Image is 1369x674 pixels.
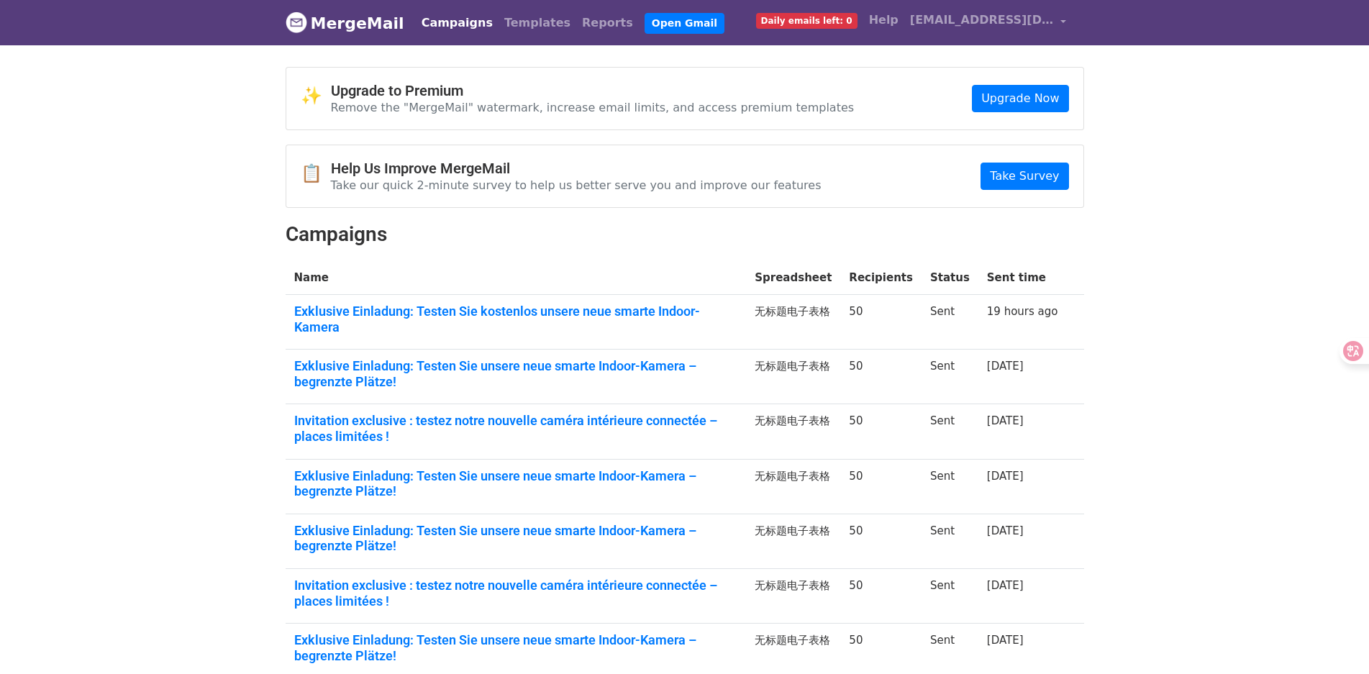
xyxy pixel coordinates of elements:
[331,178,822,193] p: Take our quick 2-minute survey to help us better serve you and improve our features
[840,514,922,568] td: 50
[922,514,978,568] td: Sent
[840,261,922,295] th: Recipients
[294,304,738,334] a: Exklusive Einladung: Testen Sie kostenlos unsere neue smarte Indoor-Kamera
[987,414,1024,427] a: [DATE]
[331,82,855,99] h4: Upgrade to Premium
[331,100,855,115] p: Remove the "MergeMail" watermark, increase email limits, and access premium templates
[294,632,738,663] a: Exklusive Einladung: Testen Sie unsere neue smarte Indoor-Kamera – begrenzte Plätze!
[922,459,978,514] td: Sent
[840,295,922,350] td: 50
[576,9,639,37] a: Reports
[746,295,840,350] td: 无标题电子表格
[750,6,863,35] a: Daily emails left: 0
[904,6,1073,40] a: [EMAIL_ADDRESS][DOMAIN_NAME]
[987,360,1024,373] a: [DATE]
[987,305,1058,318] a: 19 hours ago
[746,459,840,514] td: 无标题电子表格
[922,261,978,295] th: Status
[301,163,331,184] span: 📋
[746,350,840,404] td: 无标题电子表格
[922,569,978,624] td: Sent
[294,358,738,389] a: Exklusive Einladung: Testen Sie unsere neue smarte Indoor-Kamera – begrenzte Plätze!
[499,9,576,37] a: Templates
[840,404,922,459] td: 50
[286,12,307,33] img: MergeMail logo
[416,9,499,37] a: Campaigns
[840,459,922,514] td: 50
[645,13,724,34] a: Open Gmail
[294,413,738,444] a: Invitation exclusive : testez notre nouvelle caméra intérieure connectée – places limitées !
[922,295,978,350] td: Sent
[746,404,840,459] td: 无标题电子表格
[286,261,747,295] th: Name
[972,85,1068,112] a: Upgrade Now
[840,350,922,404] td: 50
[981,163,1068,190] a: Take Survey
[863,6,904,35] a: Help
[756,13,858,29] span: Daily emails left: 0
[910,12,1054,29] span: [EMAIL_ADDRESS][DOMAIN_NAME]
[294,468,738,499] a: Exklusive Einladung: Testen Sie unsere neue smarte Indoor-Kamera – begrenzte Plätze!
[294,523,738,554] a: Exklusive Einladung: Testen Sie unsere neue smarte Indoor-Kamera – begrenzte Plätze!
[922,350,978,404] td: Sent
[294,578,738,609] a: Invitation exclusive : testez notre nouvelle caméra intérieure connectée – places limitées !
[987,524,1024,537] a: [DATE]
[987,470,1024,483] a: [DATE]
[286,8,404,38] a: MergeMail
[987,634,1024,647] a: [DATE]
[922,404,978,459] td: Sent
[978,261,1067,295] th: Sent time
[840,569,922,624] td: 50
[286,222,1084,247] h2: Campaigns
[746,569,840,624] td: 无标题电子表格
[331,160,822,177] h4: Help Us Improve MergeMail
[746,261,840,295] th: Spreadsheet
[987,579,1024,592] a: [DATE]
[746,514,840,568] td: 无标题电子表格
[301,86,331,106] span: ✨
